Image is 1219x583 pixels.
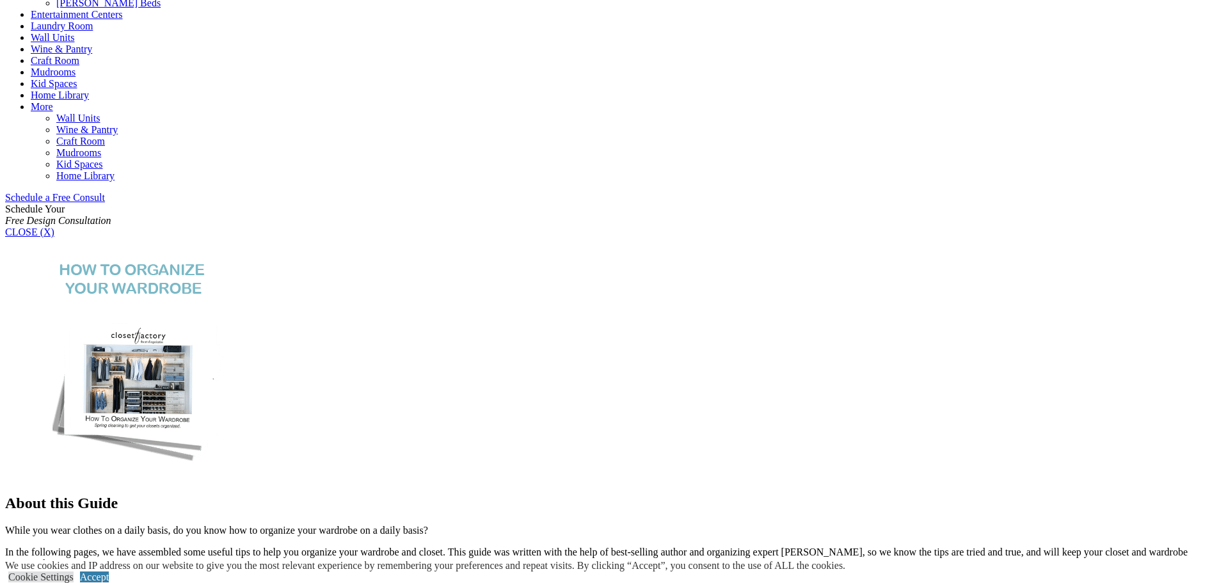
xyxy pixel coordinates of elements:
a: Wall Units [31,32,74,43]
a: Kid Spaces [31,78,77,89]
a: Wine & Pantry [56,124,118,135]
a: More menu text will display only on big screen [31,101,53,112]
a: Wall Units [56,113,100,124]
a: Kid Spaces [56,159,102,170]
a: Craft Room [56,136,105,147]
span: Schedule Your [5,204,111,226]
a: Home Library [56,170,115,181]
img: How to Organize Your Wardrobe [5,238,258,479]
h2: About this Guide [5,495,1214,512]
a: Accept [80,571,109,582]
em: Free Design Consultation [5,215,111,226]
a: Laundry Room [31,20,93,31]
a: CLOSE (X) [5,227,54,237]
a: Mudrooms [31,67,76,77]
a: Schedule a Free Consult (opens a dropdown menu) [5,192,105,203]
a: Craft Room [31,55,79,66]
p: While you wear clothes on a daily basis, do you know how to organize your wardrobe on a daily basis? [5,525,1214,536]
p: In the following pages, we have assembled some useful tips to help you organize your wardrobe and... [5,547,1214,570]
a: Wine & Pantry [31,44,92,54]
a: Cookie Settings [8,571,74,582]
a: Home Library [31,90,89,100]
a: Mudrooms [56,147,101,158]
a: Entertainment Centers [31,9,123,20]
div: We use cookies and IP address on our website to give you the most relevant experience by remember... [5,560,845,571]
